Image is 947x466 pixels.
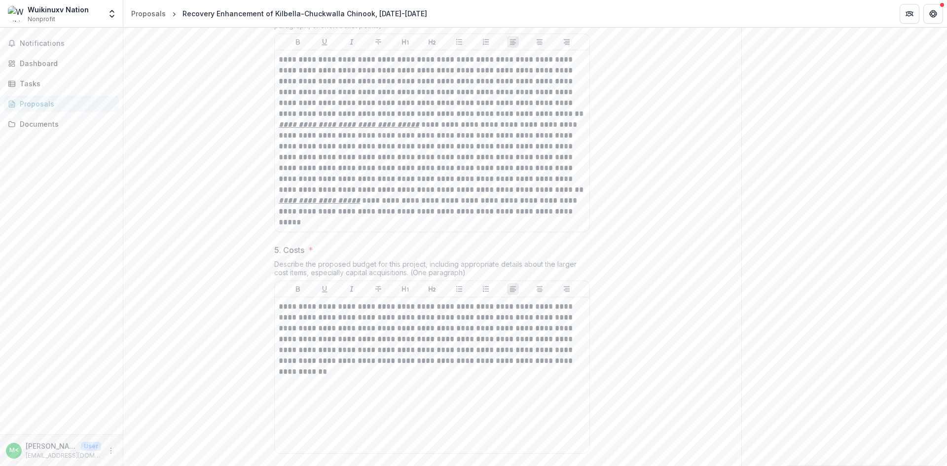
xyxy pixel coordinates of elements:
button: Partners [900,4,919,24]
div: Megan Peruzzo <hatchery@wuikinuxv.net> [9,447,19,454]
div: Proposals [20,99,111,109]
button: Notifications [4,36,119,51]
span: Nonprofit [28,15,55,24]
p: User [81,442,101,451]
a: Proposals [127,6,170,21]
button: Italicize [346,283,358,295]
button: Get Help [923,4,943,24]
a: Tasks [4,75,119,92]
div: Proposals [131,8,166,19]
button: Ordered List [480,36,492,48]
button: Align Right [561,283,573,295]
a: Dashboard [4,55,119,72]
nav: breadcrumb [127,6,431,21]
div: Describe the proposed budget for this project, including appropriate details about the larger cos... [274,260,590,281]
button: Align Right [561,36,573,48]
p: [PERSON_NAME] <[EMAIL_ADDRESS][DOMAIN_NAME]> [26,441,77,451]
button: Underline [319,283,330,295]
div: Documents [20,119,111,129]
button: Heading 1 [400,283,411,295]
button: Ordered List [480,283,492,295]
div: Dashboard [20,58,111,69]
button: More [105,445,117,457]
button: Align Left [507,36,519,48]
button: Align Center [534,283,546,295]
button: Strike [372,283,384,295]
a: Documents [4,116,119,132]
button: Strike [372,36,384,48]
a: Proposals [4,96,119,112]
button: Align Left [507,283,519,295]
div: Tasks [20,78,111,89]
p: [EMAIL_ADDRESS][DOMAIN_NAME] [26,451,101,460]
span: Notifications [20,39,115,48]
button: Bold [292,36,304,48]
button: Align Center [534,36,546,48]
button: Heading 2 [426,283,438,295]
button: Heading 2 [426,36,438,48]
div: Wuikinuxv Nation [28,4,89,15]
button: Open entity switcher [105,4,119,24]
img: Wuikinuxv Nation [8,6,24,22]
p: 5. Costs [274,244,304,256]
button: Bullet List [453,36,465,48]
button: Bold [292,283,304,295]
button: Heading 1 [400,36,411,48]
button: Bullet List [453,283,465,295]
div: Recovery Enhancement of Kilbella-Chuckwalla Chinook, [DATE]-[DATE] [182,8,427,19]
button: Italicize [346,36,358,48]
button: Underline [319,36,330,48]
